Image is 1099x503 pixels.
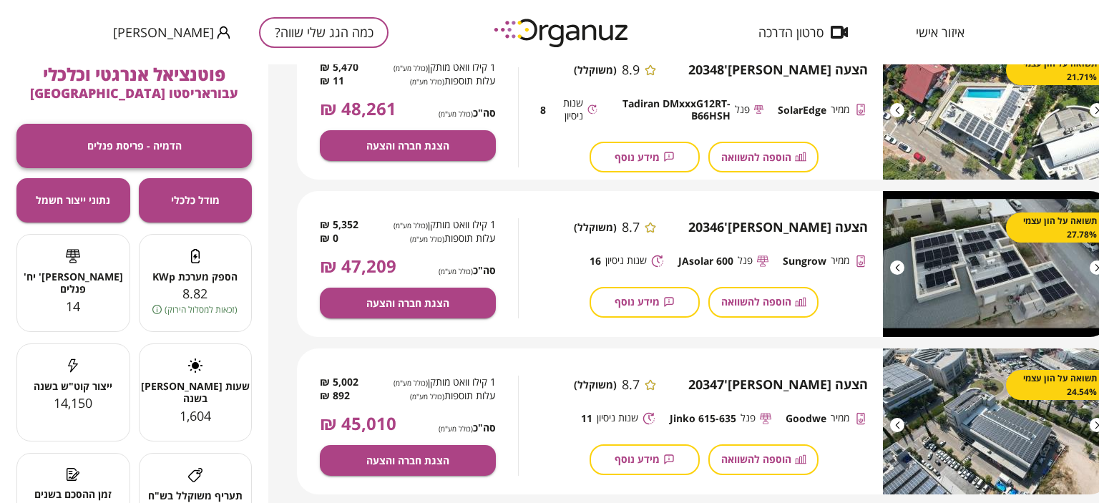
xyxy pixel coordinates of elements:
span: תשואה על הון עצמי 24.54% [1020,371,1097,399]
span: פנל [741,411,756,425]
span: (כולל מע"מ) [410,391,444,401]
span: (כולל מע"מ) [439,109,473,119]
span: 5,002 ₪ [320,376,358,389]
button: הצגת חברה והצעה [320,288,496,318]
span: 14 [66,298,80,315]
button: מידע נוסף [590,142,700,172]
span: 11 ₪ [320,74,344,88]
span: 0 ₪ [320,232,338,245]
span: פנל [735,103,750,117]
span: מידע נוסף [615,453,660,465]
span: ממיר [831,103,849,117]
span: הצגת חברה והצעה [366,454,449,467]
span: ממיר [831,411,849,425]
span: 47,209 ₪ [320,256,396,276]
span: מידע נוסף [615,151,660,163]
span: עבור אריסטו [GEOGRAPHIC_DATA] [30,84,238,102]
button: הוספה להשוואה [708,444,819,475]
span: 8.82 [182,285,207,302]
span: 16 [590,255,601,267]
span: 1,604 [180,407,211,424]
span: נתוני ייצור חשמל [36,194,110,206]
span: שנות ניסיון [605,254,647,268]
span: 8.7 [622,220,640,235]
span: סה"כ [439,264,496,276]
span: (כולל מע"מ) [410,77,444,87]
span: הצעה [PERSON_NAME]' 20347 [688,377,868,393]
button: [PERSON_NAME] [113,24,230,41]
span: (כולל מע"מ) [439,424,473,434]
button: הדמיה - פריסת פנלים [16,124,252,168]
span: עלות תוספות [381,232,496,245]
span: שנות ניסיון [550,97,583,123]
span: 8 [540,104,546,116]
span: מודל כלכלי [171,194,220,206]
span: 48,261 ₪ [320,99,396,119]
span: פנל [738,254,753,268]
span: עלות תוספות [381,389,496,403]
button: הוספה להשוואה [708,142,819,172]
span: 11 [581,412,592,424]
span: (משוקלל) [574,379,617,391]
span: (כולל מע"מ) [439,266,473,276]
span: [PERSON_NAME]' יח' פנלים [17,270,130,296]
span: (כולל מע"מ) [410,234,444,244]
span: 5,352 ₪ [320,218,358,232]
span: (כולל מע"מ) [394,378,428,388]
span: שנות ניסיון [597,411,638,425]
span: JAsolar 600 [678,255,733,267]
span: ייצור קוט"ש בשנה [17,380,130,392]
button: איזור אישי [894,25,986,39]
span: הצגת חברה והצעה [366,297,449,309]
span: Goodwe [786,412,826,424]
button: סרטון הדרכה [737,25,869,39]
span: 5,470 ₪ [320,61,358,74]
span: 8.9 [622,62,640,78]
button: הצגת חברה והצעה [320,130,496,161]
span: תעריף משוקלל בש"ח [140,489,252,502]
span: SolarEdge [778,104,826,116]
span: תשואה על הון עצמי 21.71% [1020,57,1097,84]
span: זמן ההסכם בשנים [17,488,130,500]
span: הוספה להשוואה [721,296,791,308]
span: סרטון הדרכה [758,25,824,39]
button: נתוני ייצור חשמל [16,178,130,223]
span: הספק מערכת KWp [140,270,252,283]
span: שעות [PERSON_NAME] בשנה [140,380,252,405]
span: 892 ₪ [320,389,350,403]
span: 14,150 [54,394,92,411]
span: ממיר [831,254,849,268]
span: סה"כ [439,421,496,434]
span: (משוקלל) [574,221,617,233]
button: הצגת חברה והצעה [320,445,496,476]
span: איזור אישי [916,25,964,39]
button: מידע נוסף [590,287,700,318]
span: Sungrow [783,255,826,267]
button: מודל כלכלי [139,178,253,223]
span: מידע נוסף [615,296,660,308]
span: סה"כ [439,107,496,119]
span: הוספה להשוואה [721,453,791,465]
span: (משוקלל) [574,64,617,76]
button: כמה הגג שלי שווה? [259,17,389,48]
span: הוספה להשוואה [721,151,791,163]
span: [PERSON_NAME] [113,25,214,39]
span: Jinko 615-635 [670,412,736,424]
span: 8.7 [622,377,640,393]
span: 1 קילו וואט מותקן [381,218,496,232]
span: פוטנציאל אנרגטי וכלכלי [43,62,225,86]
span: Tadiran DMxxxG12RT-B66HSH [612,97,731,122]
span: הדמיה - פריסת פנלים [87,140,182,152]
span: עלות תוספות [381,74,496,88]
span: 1 קילו וואט מותקן [381,61,496,74]
span: 45,010 ₪ [320,414,396,434]
span: הצעה [PERSON_NAME]' 20346 [688,220,868,235]
button: הוספה להשוואה [708,287,819,318]
span: 1 קילו וואט מותקן [381,376,496,389]
span: (זכאות למסלול הירוק) [165,303,238,316]
button: מידע נוסף [590,444,700,475]
span: תשואה על הון עצמי 27.78% [1020,214,1097,241]
img: logo [484,13,641,52]
span: (כולל מע"מ) [394,63,428,73]
span: הצגת חברה והצעה [366,140,449,152]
